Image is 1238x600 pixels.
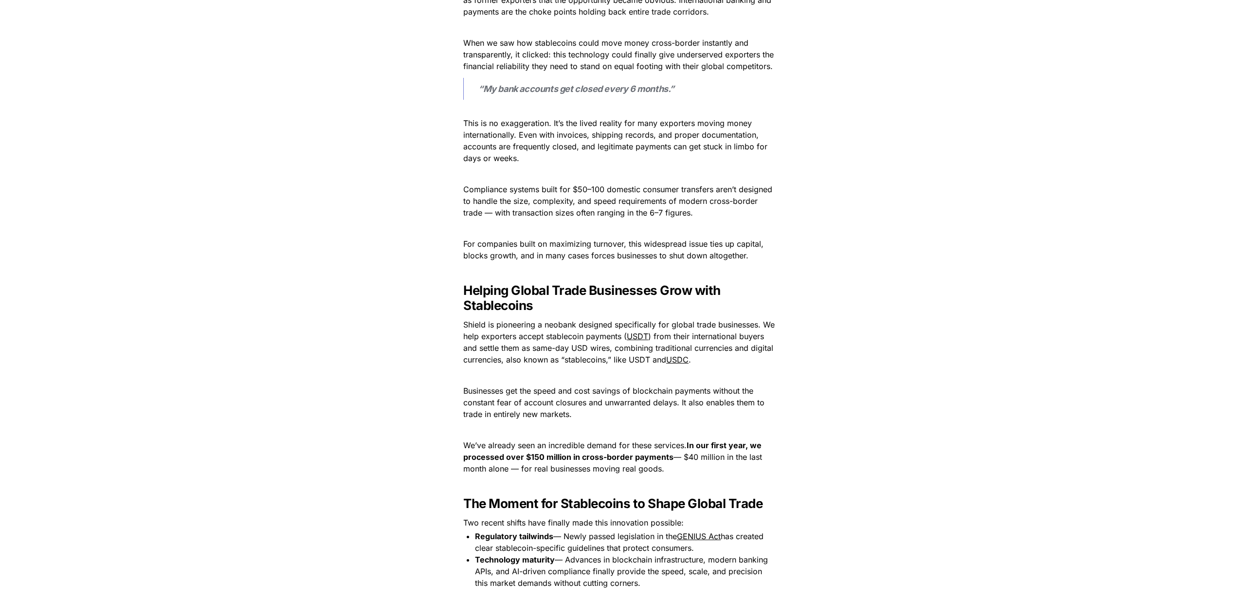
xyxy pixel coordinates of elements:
strong: Technology maturity [475,555,555,564]
span: — Advances in blockchain infrastructure, modern banking APIs, and AI-driven compliance finally pr... [475,555,770,588]
strong: Regulatory tailwinds [475,531,553,541]
span: Businesses get the speed and cost savings of blockchain payments without the constant fear of acc... [463,386,767,419]
span: ) from their international buyers and settle them as same-day USD wires, combining traditional cu... [463,331,776,364]
strong: “My bank accounts get closed every 6 months.” [478,84,674,94]
u: GENIUS Act [677,531,721,541]
span: For companies built on maximizing turnover, this widespread issue ties up capital, blocks growth,... [463,239,766,260]
u: USDC [666,355,689,364]
span: This is no exaggeration. It’s the lived reality for many exporters moving money internationally. ... [463,118,770,163]
span: Shield is pioneering a neobank designed specifically for global trade businesses. We help exporte... [463,320,777,341]
span: Compliance systems built for $50–100 domestic consumer transfers aren’t designed to handle the si... [463,184,775,218]
strong: The Moment for Stablecoins to Shape Global Trade [463,496,763,511]
span: — Newly passed legislation in the [553,531,677,541]
span: . [689,355,691,364]
span: When we saw how stablecoins could move money cross-border instantly and transparently, it clicked... [463,38,776,71]
span: Two recent shifts have finally made this innovation possible: [463,518,684,527]
span: We’ve already seen an incredible demand for these services. [463,440,687,450]
strong: Helping Global Trade Businesses Grow with Stablecoins [463,283,723,313]
u: USDT [627,331,648,341]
